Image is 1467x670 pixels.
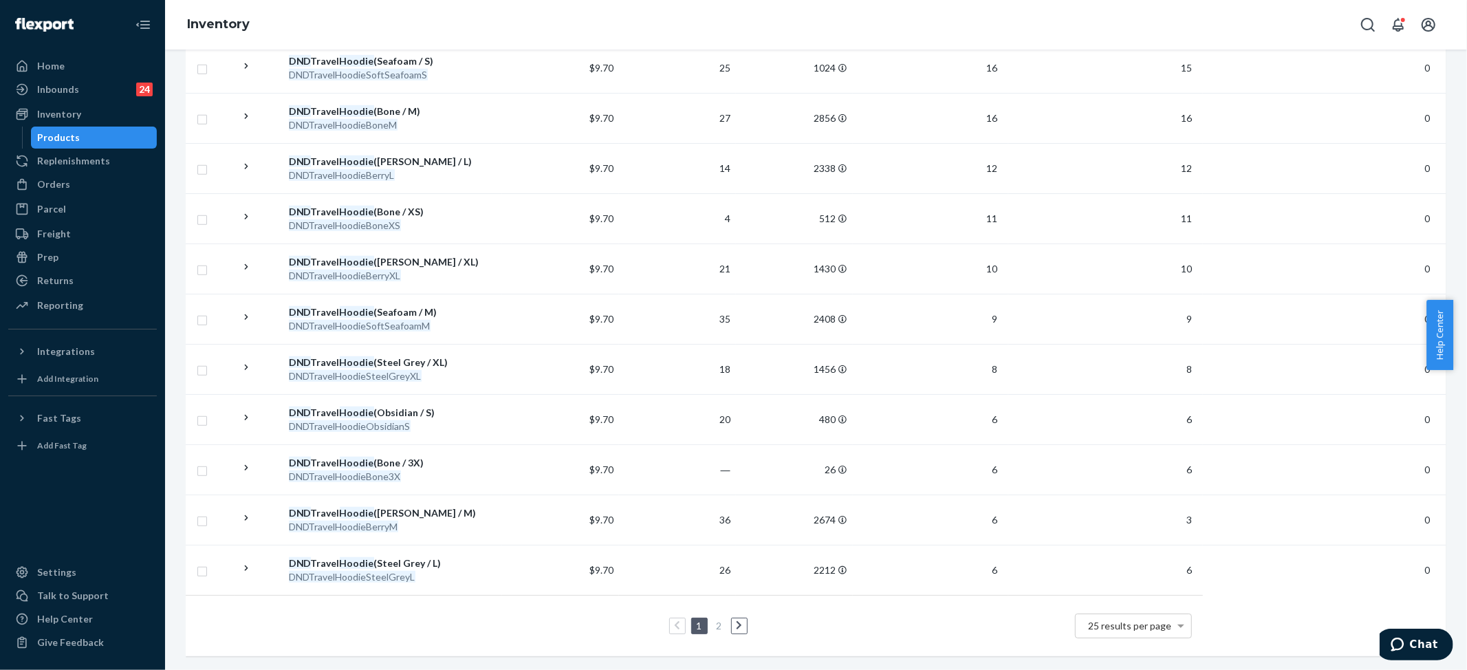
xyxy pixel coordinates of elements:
[1419,464,1435,475] span: 0
[289,155,311,167] em: DND
[1181,464,1197,475] span: 6
[589,564,613,576] span: $9.70
[8,55,157,77] a: Home
[289,205,497,219] div: Travel (Bone / XS)
[986,313,1003,325] span: 9
[736,93,853,143] td: 2856
[1415,11,1442,39] button: Open account menu
[8,631,157,653] button: Give Feedback
[736,344,853,394] td: 1456
[1089,620,1172,631] span: 25 results per page
[289,119,398,131] em: DNDTravelHoodieBoneM
[289,557,311,569] em: DND
[619,294,736,344] td: 35
[289,507,311,519] em: DND
[8,294,157,316] a: Reporting
[37,411,81,425] div: Fast Tags
[619,495,736,545] td: 36
[736,444,853,495] td: 26
[289,407,311,418] em: DND
[619,545,736,595] td: 26
[1419,62,1435,74] span: 0
[8,270,157,292] a: Returns
[1419,112,1435,124] span: 0
[1181,514,1197,526] span: 3
[15,18,74,32] img: Flexport logo
[589,413,613,425] span: $9.70
[8,341,157,363] button: Integrations
[714,620,725,631] a: Page 2
[589,464,613,475] span: $9.70
[736,394,853,444] td: 480
[31,127,157,149] a: Products
[289,69,428,80] em: DNDTravelHoodieSoftSeafoamS
[340,206,374,217] em: Hoodie
[289,155,497,169] div: Travel ([PERSON_NAME] / L)
[8,198,157,220] a: Parcel
[340,507,374,519] em: Hoodie
[37,177,70,191] div: Orders
[37,612,93,626] div: Help Center
[8,78,157,100] a: Inbounds24
[1181,363,1197,375] span: 8
[986,564,1003,576] span: 6
[37,565,76,579] div: Settings
[589,112,613,124] span: $9.70
[340,55,374,67] em: Hoodie
[619,244,736,294] td: 21
[1419,514,1435,526] span: 0
[981,213,1003,224] span: 11
[129,11,157,39] button: Close Navigation
[136,83,153,96] div: 24
[981,263,1003,274] span: 10
[736,495,853,545] td: 2674
[1181,413,1197,425] span: 6
[37,154,110,168] div: Replenishments
[986,413,1003,425] span: 6
[340,557,374,569] em: Hoodie
[37,440,87,451] div: Add Fast Tag
[340,105,374,117] em: Hoodie
[736,193,853,244] td: 512
[289,306,311,318] em: DND
[340,407,374,418] em: Hoodie
[37,299,83,312] div: Reporting
[1175,213,1197,224] span: 11
[1419,263,1435,274] span: 0
[589,62,613,74] span: $9.70
[1181,313,1197,325] span: 9
[736,294,853,344] td: 2408
[289,206,311,217] em: DND
[8,368,157,390] a: Add Integration
[619,444,736,495] td: ―
[1175,263,1197,274] span: 10
[1380,629,1453,663] iframe: Opens a widget where you can chat to one of our agents
[8,435,157,457] a: Add Fast Tag
[289,356,497,369] div: Travel (Steel Grey / XL)
[589,213,613,224] span: $9.70
[1419,313,1435,325] span: 0
[289,219,401,231] em: DNDTravelHoodieBoneXS
[37,83,79,96] div: Inbounds
[589,514,613,526] span: $9.70
[1175,62,1197,74] span: 15
[289,305,497,319] div: Travel (Seafoam / M)
[619,93,736,143] td: 27
[1426,300,1453,370] button: Help Center
[619,193,736,244] td: 4
[289,457,311,468] em: DND
[37,373,98,385] div: Add Integration
[187,17,250,32] a: Inventory
[1419,213,1435,224] span: 0
[37,202,66,216] div: Parcel
[736,43,853,93] td: 1024
[37,107,81,121] div: Inventory
[37,250,58,264] div: Prep
[8,150,157,172] a: Replenishments
[289,54,497,68] div: Travel (Seafoam / S)
[289,105,311,117] em: DND
[289,105,497,118] div: Travel (Bone / M)
[340,457,374,468] em: Hoodie
[37,59,65,73] div: Home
